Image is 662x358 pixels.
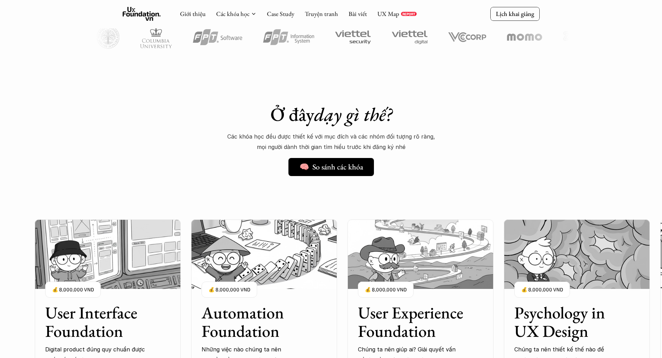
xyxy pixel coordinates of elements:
p: Lịch khai giảng [496,10,534,18]
a: Giới thiệu [180,10,206,18]
h3: Automation Foundation [202,303,309,340]
h1: Ở đây [210,103,453,126]
a: Bài viết [349,10,367,18]
h3: User Experience Foundation [358,303,466,340]
a: Lịch khai giảng [490,7,540,20]
p: Các khóa học đều được thiết kế với mục đích và các nhóm đối tượng rõ ràng, mọi người dành thời gi... [227,131,435,152]
em: dạy gì thế? [314,102,392,126]
a: Truyện tranh [305,10,338,18]
a: UX Map [377,10,399,18]
a: Case Study [267,10,294,18]
p: 💰 8,000,000 VND [365,285,407,294]
p: REPORT [402,12,415,16]
p: 💰 8,000,000 VND [209,285,250,294]
h3: User Interface Foundation [45,303,153,340]
p: 💰 8,000,000 VND [52,285,94,294]
a: REPORT [401,12,417,16]
h5: 🧠 So sánh các khóa [300,163,363,172]
a: Các khóa học [216,10,250,18]
a: 🧠 So sánh các khóa [288,158,374,176]
h3: Psychology in UX Design [514,303,622,340]
p: 💰 8,000,000 VND [521,285,563,294]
